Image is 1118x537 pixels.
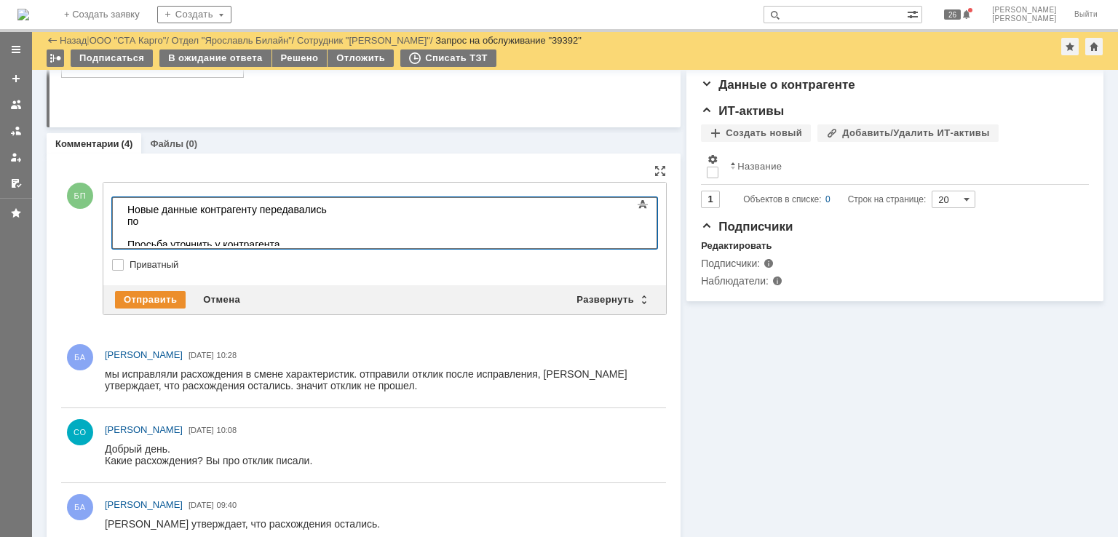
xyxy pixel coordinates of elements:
span: БП [67,183,93,209]
span: . [88,163,91,175]
th: Название [724,148,1077,185]
div: Сделать домашней страницей [1085,38,1103,55]
span: 10:08 [217,426,237,434]
div: Добавить в избранное [1061,38,1079,55]
a: [PERSON_NAME] [105,498,183,512]
i: Строк на странице: [743,191,926,208]
a: Заявки на командах [4,93,28,116]
a: [PERSON_NAME] [105,423,183,437]
span: [DATE] [189,351,214,359]
div: Создать [157,6,231,23]
span: 26 [944,9,961,20]
span: [DATE] [189,426,214,434]
div: 0 [825,191,830,208]
span: ru [151,163,161,175]
div: Наблюдатели: [701,275,847,287]
span: [PERSON_NAME] [105,424,183,435]
a: Файлы [150,138,183,149]
div: На всю страницу [654,165,666,177]
div: | [87,34,89,45]
div: / [297,35,435,46]
div: Просьба уточнить у контрагента [6,41,213,52]
a: Отдел "Ярославль Билайн" [172,35,292,46]
div: Запрос на обслуживание "39392" [435,35,582,46]
a: Комментарии [55,138,119,149]
a: Мои заявки [4,146,28,169]
span: [PERSON_NAME] [105,349,183,360]
div: (0) [186,138,197,149]
div: Редактировать [701,240,772,252]
span: Подписчики [701,220,793,234]
div: / [90,35,172,46]
a: ООО "СТА Карго" [90,35,167,46]
span: Расширенный поиск [907,7,921,20]
a: Заявки в моей ответственности [4,119,28,143]
span: [PERSON_NAME] [992,6,1057,15]
span: Показать панель инструментов [634,196,651,213]
div: Новые данные контрагенту передавались по [6,6,213,29]
span: ИТ-активы [701,104,784,118]
span: [DATE] [189,501,214,509]
a: Перейти на домашнюю страницу [17,9,29,20]
label: Приватный [130,259,654,271]
a: [PERSON_NAME] [105,348,183,362]
span: 09:40 [217,501,237,509]
span: . [148,163,151,175]
div: Подписчики: [701,258,847,269]
a: Создать заявку [4,67,28,90]
span: 10:28 [217,351,237,359]
div: Название [737,161,782,172]
span: Данные о контрагенте [701,78,855,92]
img: logo [17,9,29,20]
div: Работа с массовостью [47,49,64,67]
span: @ [97,163,108,175]
span: [PERSON_NAME] [992,15,1057,23]
div: (4) [122,138,133,149]
span: Настройки [707,154,718,165]
span: Объектов в списке: [743,194,821,204]
a: Назад [60,35,87,46]
span: stacargo [108,163,148,175]
a: Сотрудник "[PERSON_NAME]" [297,35,430,46]
a: Мои согласования [4,172,28,195]
span: a [91,163,97,175]
div: / [172,35,298,46]
span: [PERSON_NAME] [105,499,183,510]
